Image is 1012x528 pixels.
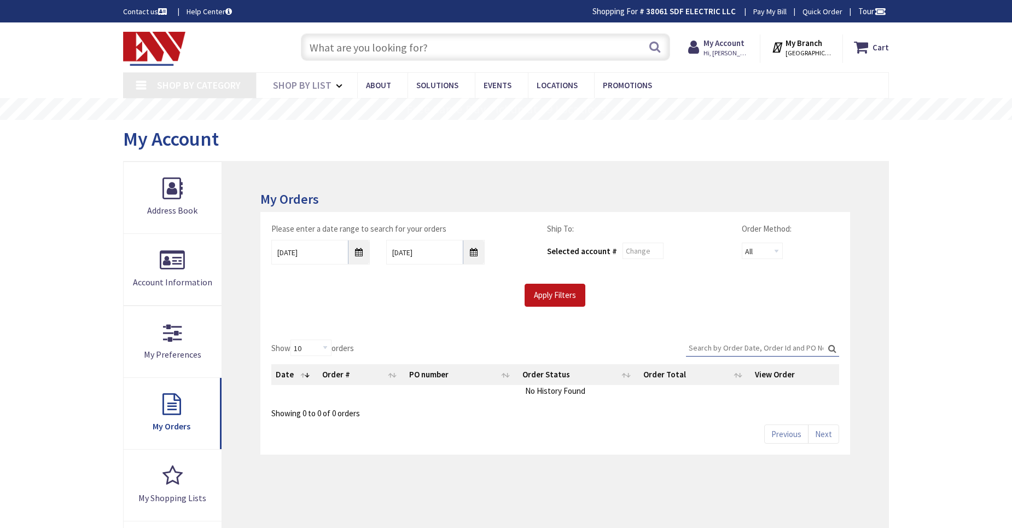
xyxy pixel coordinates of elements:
select: Showorders [290,340,331,356]
a: Cart [854,37,889,57]
img: Electrical Wholesalers, Inc. [123,32,185,66]
span: Events [484,80,511,90]
span: Account Information [133,277,212,288]
span: My Orders [153,421,190,432]
label: Show orders [271,340,354,356]
span: Shop By Category [157,79,241,91]
strong: My Account [703,38,745,48]
span: My Shopping Lists [138,492,206,503]
label: Please enter a date range to search for your orders [271,223,446,234]
span: Solutions [416,80,458,90]
th: View Order [751,364,839,385]
div: My Branch [GEOGRAPHIC_DATA], [GEOGRAPHIC_DATA] [771,37,832,57]
input: What are you looking for? [301,33,670,61]
div: Selected account # [547,245,617,257]
label: Ship To: [547,223,574,234]
span: Promotions [603,80,652,90]
a: Account Information [124,234,222,305]
th: Date [271,364,318,385]
span: Locations [537,80,578,90]
span: Shop By List [273,79,331,91]
label: Order Method: [742,223,792,234]
a: Quick Order [802,6,842,17]
a: Contact us [123,6,169,17]
span: Shopping For [592,6,638,16]
rs-layer: Free Same Day Pickup at 19 Locations [406,104,607,116]
span: Hi, [PERSON_NAME] [703,49,750,58]
th: Order Status: activate to sort column ascending [518,364,639,385]
span: [GEOGRAPHIC_DATA], [GEOGRAPHIC_DATA] [786,49,832,58]
span: About [366,80,391,90]
span: My Account [123,127,219,151]
h3: My Orders [260,192,850,206]
td: No History Found [271,385,839,397]
strong: Cart [873,37,889,57]
a: Next [808,424,839,444]
strong: # [639,6,644,16]
th: Order Total: activate to sort column ascending [639,364,751,385]
span: Tour [858,6,886,16]
a: Help Center [187,6,232,17]
a: My Orders [124,378,222,449]
strong: My Branch [786,38,822,48]
input: Change [623,243,664,259]
a: My Shopping Lists [124,450,222,521]
a: Pay My Bill [753,6,787,17]
input: Search: [686,340,839,356]
a: My Account Hi, [PERSON_NAME] [688,37,750,57]
a: My Preferences [124,306,222,377]
input: Apply Filters [525,284,585,307]
th: Order #: activate to sort column ascending [318,364,405,385]
span: Address Book [147,205,197,216]
strong: 38061 SDF ELECTRIC LLC [646,6,736,16]
a: Address Book [124,162,222,233]
th: PO number: activate to sort column ascending [405,364,518,385]
span: My Preferences [144,349,201,360]
a: Previous [764,424,809,444]
div: Showing 0 to 0 of 0 orders [271,400,839,419]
